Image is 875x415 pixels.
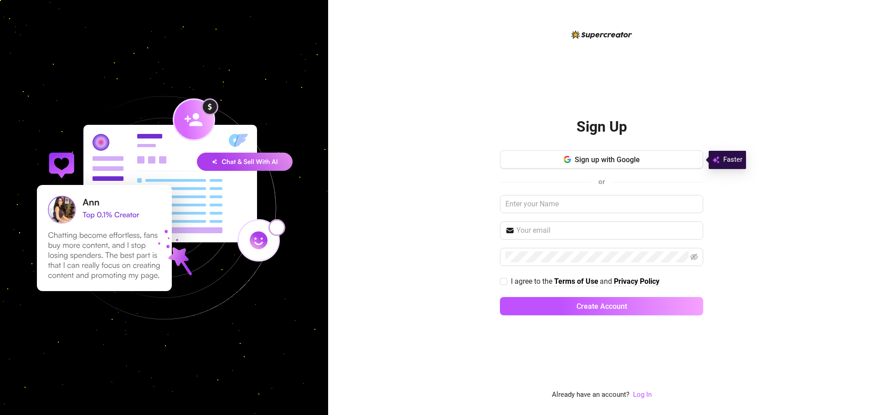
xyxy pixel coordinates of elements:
a: Terms of Use [554,277,598,287]
a: Log In [633,390,652,399]
h2: Sign Up [576,118,627,136]
button: Sign up with Google [500,150,703,169]
span: eye-invisible [690,253,698,261]
span: or [598,178,605,186]
span: Sign up with Google [575,155,640,164]
input: Enter your Name [500,195,703,213]
button: Create Account [500,297,703,315]
span: I agree to the [511,277,554,286]
strong: Terms of Use [554,277,598,286]
img: signup-background-D0MIrEPF.svg [6,50,322,365]
a: Privacy Policy [614,277,659,287]
a: Log In [633,389,652,400]
span: Create Account [576,302,627,311]
span: and [600,277,614,286]
strong: Privacy Policy [614,277,659,286]
img: svg%3e [712,154,720,165]
span: Already have an account? [552,389,629,400]
span: Faster [723,154,742,165]
input: Your email [516,225,698,236]
img: logo-BBDzfeDw.svg [571,31,632,39]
